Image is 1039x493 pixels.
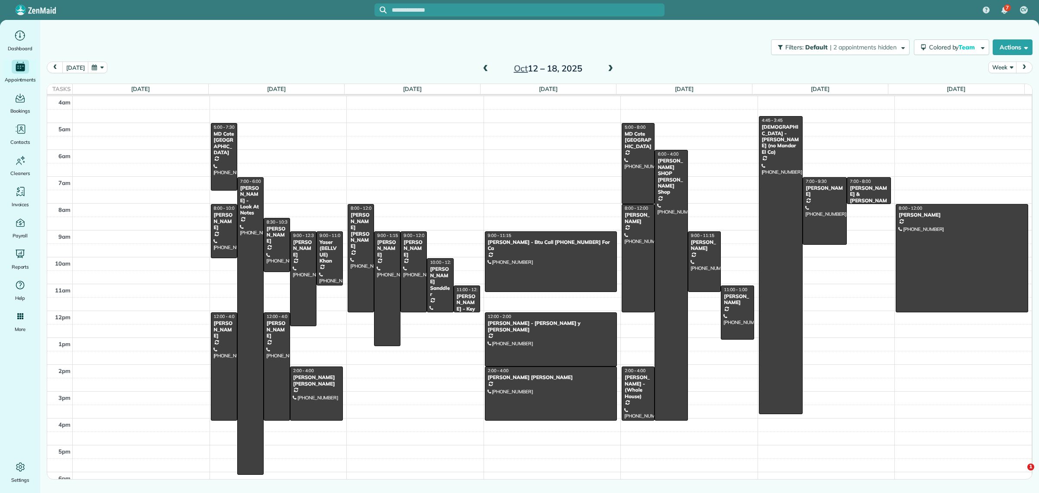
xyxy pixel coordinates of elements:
th: Tasks [47,84,73,94]
div: 7 unread notifications [995,1,1013,20]
a: Filters: Default | 2 appointments hidden [767,39,909,55]
a: [DATE] [131,85,150,92]
a: Dashboard [3,29,37,53]
span: 7 [1006,4,1009,11]
span: 5pm [58,448,71,455]
div: [PERSON_NAME] [805,185,844,198]
span: 12pm [55,314,71,321]
a: Invoices [3,185,37,209]
span: Reports [12,263,29,271]
span: 6:00 - 4:00 [658,151,678,157]
span: 1pm [58,341,71,347]
span: 10am [55,260,71,267]
div: [PERSON_NAME] [691,239,718,252]
a: Appointments [3,60,37,84]
div: [PERSON_NAME] [293,239,314,258]
iframe: Intercom live chat [1010,464,1030,484]
button: next [1016,62,1033,73]
span: Settings [11,476,29,484]
span: Default [805,43,828,51]
div: [PERSON_NAME] - Btu Call [PHONE_NUMBER] For Ca [487,239,615,252]
span: 12:00 - 2:00 [488,314,511,319]
a: [DATE] [539,85,558,92]
div: [PERSON_NAME] - Look At Notes [240,185,261,216]
span: Colored by [929,43,978,51]
span: Dashboard [8,44,32,53]
span: | 2 appointments hidden [830,43,897,51]
button: Colored byTeam [914,39,989,55]
span: 9:00 - 11:15 [488,233,511,238]
div: MD Cote [GEOGRAPHIC_DATA] [624,131,652,149]
span: 12:00 - 4:00 [267,314,290,319]
h2: 12 – 18, 2025 [494,64,602,73]
a: [DATE] [947,85,965,92]
div: Yaser (BELLVUE) Khan [319,239,340,264]
span: Invoices [12,200,29,209]
span: Help [15,294,26,302]
span: 8:00 - 12:00 [351,205,374,211]
div: [PERSON_NAME] [266,226,287,244]
span: More [15,325,26,334]
span: 2:00 - 4:00 [625,368,645,373]
div: [PERSON_NAME] & [PERSON_NAME] [849,185,888,210]
div: [PERSON_NAME] [213,320,235,339]
span: 5am [58,126,71,133]
span: 8:00 - 10:00 [214,205,237,211]
div: [PERSON_NAME] [377,239,398,258]
span: Oct [514,63,528,74]
a: Payroll [3,216,37,240]
span: 8am [58,206,71,213]
span: 2:00 - 4:00 [293,368,314,373]
div: [PERSON_NAME] Sanddler [429,266,451,297]
span: 9:00 - 1:15 [377,233,398,238]
span: 11am [55,287,71,294]
span: 4:45 - 3:45 [762,117,783,123]
span: 2pm [58,367,71,374]
span: Cleaners [10,169,30,178]
a: [DATE] [675,85,694,92]
span: Contacts [10,138,30,146]
span: 1 [1027,464,1034,470]
button: Week [988,62,1016,73]
div: [PERSON_NAME] [403,239,424,258]
span: 8:00 - 12:00 [899,205,922,211]
div: MD Cote [GEOGRAPHIC_DATA] [213,131,235,156]
span: 10:00 - 12:00 [430,259,456,265]
span: Appointments [5,75,36,84]
div: [PERSON_NAME] [898,212,1026,218]
a: Contacts [3,122,37,146]
span: 9:00 - 12:00 [403,233,427,238]
div: [PERSON_NAME] [213,212,235,230]
span: Payroll [13,231,28,240]
a: [DATE] [403,85,422,92]
div: [PERSON_NAME] [266,320,287,339]
div: [PERSON_NAME] [723,293,751,306]
span: 11:00 - 12:00 [457,287,483,292]
span: 9am [58,233,71,240]
div: [PERSON_NAME] [PERSON_NAME] [487,374,615,380]
div: [PERSON_NAME] - (Whole House) [624,374,652,399]
button: prev [47,62,63,73]
a: Help [3,278,37,302]
span: 7:00 - 6:00 [240,178,261,184]
span: 7:00 - 9:30 [806,178,826,184]
span: 11:00 - 1:00 [724,287,747,292]
span: 7am [58,179,71,186]
span: 8:00 - 12:00 [625,205,648,211]
div: [PERSON_NAME] - Key At The Office -- (3)o [456,293,478,331]
span: 9:00 - 11:00 [319,233,343,238]
div: [PERSON_NAME] [PERSON_NAME] [350,212,371,249]
span: 5:00 - 8:00 [625,124,645,130]
span: 3pm [58,394,71,401]
span: Team [958,43,976,51]
span: 4am [58,99,71,106]
div: [PERSON_NAME] [624,212,652,224]
svg: Focus search [380,6,387,13]
span: 2:00 - 4:00 [488,368,509,373]
div: [DEMOGRAPHIC_DATA] - [PERSON_NAME] (no Mandar El Ca) [762,124,800,155]
a: [DATE] [811,85,829,92]
a: [DATE] [267,85,286,92]
button: Filters: Default | 2 appointments hidden [771,39,909,55]
div: [PERSON_NAME] - [PERSON_NAME] y [PERSON_NAME] [487,320,615,333]
a: Reports [3,247,37,271]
